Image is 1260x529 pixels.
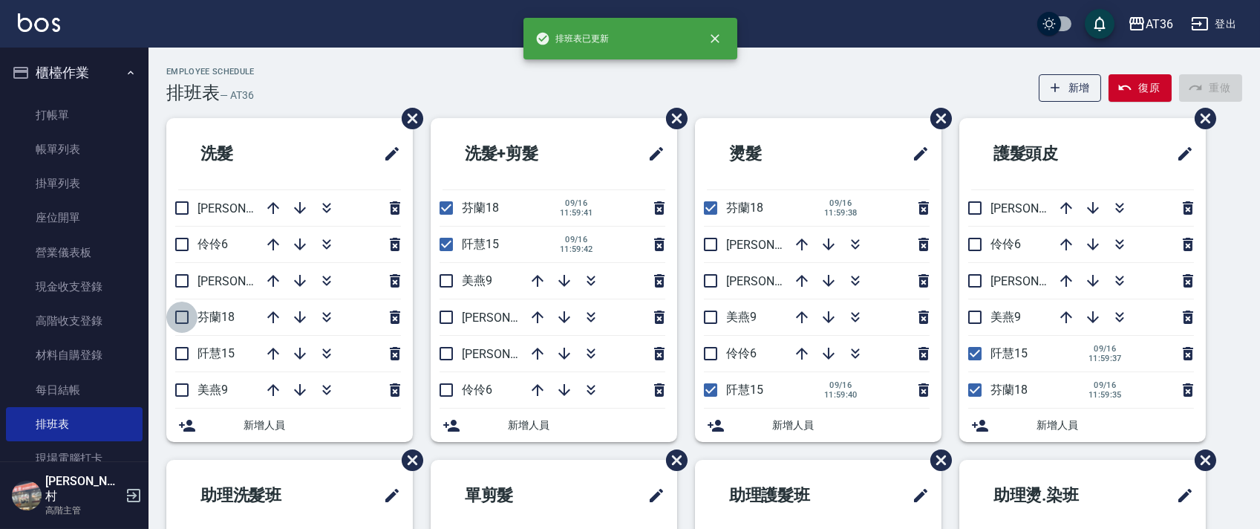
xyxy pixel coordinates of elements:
span: 修改班表的標題 [374,478,401,513]
span: 刪除班表 [655,97,690,140]
a: 現金收支登錄 [6,270,143,304]
span: 芬蘭18 [462,201,499,215]
span: 阡慧15 [990,346,1028,360]
button: AT36 [1122,9,1179,39]
a: 掛單列表 [6,166,143,201]
div: 新增人員 [695,409,941,442]
span: 伶伶6 [462,383,492,397]
button: save [1085,9,1114,39]
h2: 護髮頭皮 [971,127,1124,181]
span: 修改班表的標題 [903,136,930,172]
a: 帳單列表 [6,132,143,166]
a: 每日結帳 [6,373,143,407]
span: 修改班表的標題 [374,136,401,172]
h6: — AT36 [220,88,254,103]
span: 11:59:35 [1088,390,1122,400]
span: 阡慧15 [462,237,499,251]
span: 11:59:40 [824,390,858,400]
a: 座位開單 [6,201,143,235]
span: [PERSON_NAME]16 [990,201,1093,215]
span: 芬蘭18 [198,310,235,324]
span: 09/16 [560,198,593,208]
h3: 排班表 [166,82,220,103]
span: 修改班表的標題 [1167,478,1194,513]
h2: 燙髮 [707,127,843,181]
span: 刪除班表 [1184,97,1218,140]
span: 刪除班表 [919,97,954,140]
h2: 助理洗髮班 [178,469,339,522]
span: 美燕9 [990,310,1021,324]
span: 09/16 [1088,380,1122,390]
div: 新增人員 [166,409,413,442]
span: 阡慧15 [198,346,235,360]
span: 09/16 [824,380,858,390]
a: 現場電腦打卡 [6,441,143,476]
span: [PERSON_NAME]16 [198,201,300,215]
span: 新增人員 [1037,418,1194,433]
span: 刪除班表 [1184,438,1218,482]
span: 美燕9 [198,383,228,397]
div: 新增人員 [431,409,677,442]
button: close [699,22,731,55]
span: 09/16 [1088,344,1122,354]
div: 新增人員 [959,409,1206,442]
span: [PERSON_NAME]16 [462,347,564,361]
a: 營業儀表板 [6,236,143,270]
span: 11:59:42 [560,244,593,254]
h2: 助理燙.染班 [971,469,1134,522]
span: 新增人員 [244,418,401,433]
span: 11:59:41 [560,208,593,218]
span: 修改班表的標題 [639,136,665,172]
h2: 洗髮+剪髮 [443,127,599,181]
span: [PERSON_NAME]11 [726,274,829,288]
h2: 洗髮 [178,127,315,181]
span: 修改班表的標題 [1167,136,1194,172]
button: 復原 [1109,74,1172,102]
a: 打帳單 [6,98,143,132]
span: [PERSON_NAME]16 [726,238,829,252]
span: 11:59:37 [1088,354,1122,363]
h2: Employee Schedule [166,67,255,77]
span: 新增人員 [772,418,930,433]
span: 刪除班表 [655,438,690,482]
img: Person [12,481,42,510]
span: 伶伶6 [990,237,1021,251]
span: 09/16 [824,198,858,208]
span: 美燕9 [462,273,492,288]
span: 美燕9 [726,310,757,324]
button: 登出 [1185,10,1242,38]
h2: 單剪髮 [443,469,587,522]
a: 材料自購登錄 [6,338,143,372]
img: Logo [18,13,60,32]
span: 刪除班表 [391,97,425,140]
span: 刪除班表 [391,438,425,482]
span: 11:59:38 [824,208,858,218]
span: 修改班表的標題 [639,478,665,513]
div: AT36 [1146,15,1173,33]
h2: 助理護髮班 [707,469,867,522]
button: 櫃檯作業 [6,53,143,92]
button: 新增 [1039,74,1102,102]
a: 排班表 [6,407,143,441]
span: 刪除班表 [919,438,954,482]
span: [PERSON_NAME]11 [198,274,300,288]
h5: [PERSON_NAME]村 [45,474,121,504]
span: 芬蘭18 [990,383,1028,397]
span: 09/16 [560,235,593,244]
span: 排班表已更新 [535,31,610,46]
span: 新增人員 [508,418,665,433]
span: 阡慧15 [726,383,763,397]
span: 芬蘭18 [726,201,763,215]
span: [PERSON_NAME]11 [462,311,564,325]
a: 高階收支登錄 [6,304,143,338]
span: 伶伶6 [726,346,757,360]
span: [PERSON_NAME]11 [990,274,1093,288]
span: 修改班表的標題 [903,478,930,513]
p: 高階主管 [45,504,121,517]
span: 伶伶6 [198,237,228,251]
